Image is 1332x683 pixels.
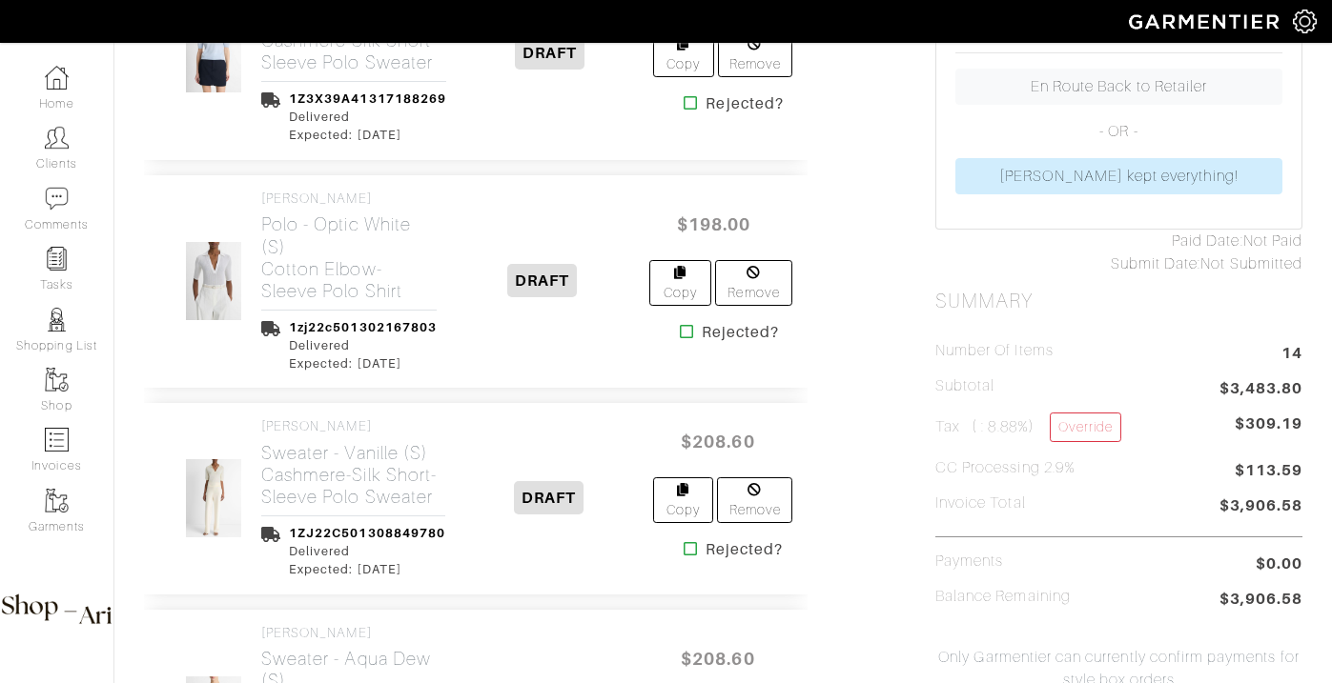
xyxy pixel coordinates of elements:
strong: Rejected? [706,538,783,561]
span: $0.00 [1256,552,1302,575]
a: Remove [715,260,792,306]
h2: Sweater - Vanille (S) Cashmere-Silk Short-Sleeve Polo Sweater [261,442,445,508]
img: reminder-icon-8004d30b9f0a5d33ae49ab947aed9ed385cf756f9e5892f1edd6e32f2345188e.png [45,247,69,271]
h5: CC Processing 2.9% [935,459,1076,477]
span: DRAFT [515,36,584,70]
a: En Route Back to Retailer [955,69,1282,105]
span: $113.59 [1235,459,1302,485]
div: Delivered [289,108,446,126]
div: Expected: [DATE] [289,354,437,372]
h2: Summary [935,290,1302,313]
img: gear-icon-white-bd11855cb880d31180b6d7d6211b90ccbf57a29d726f0c71d8c61bd08dd39cc2.png [1293,10,1317,33]
span: $3,906.58 [1219,494,1302,520]
span: $198.00 [657,204,771,245]
a: 1zj22c501302167803 [289,320,437,334]
h5: Tax ( : 8.88%) [935,412,1121,442]
p: - OR - [955,120,1282,143]
h5: Number of Items [935,342,1054,360]
h5: Invoice Total [935,494,1026,512]
a: Remove [717,477,792,523]
h5: Subtotal [935,377,994,395]
img: garments-icon-b7da505a4dc4fd61783c78ac3ca0ef83fa9d6f193b1c9dc38574b1d14d53ca28.png [45,489,69,512]
a: [PERSON_NAME] kept everything! [955,158,1282,194]
a: Override [1050,412,1121,442]
div: Expected: [DATE] [289,560,445,578]
h4: [PERSON_NAME] [261,625,445,641]
a: Copy [653,477,713,523]
img: ysJyBYK3UBbVCfWxMZNqMDpF [185,241,243,321]
img: dashboard-icon-dbcd8f5a0b271acd01030246c82b418ddd0df26cd7fceb0bd07c9910d44c42f6.png [45,66,69,90]
strong: Rejected? [702,321,779,344]
a: [PERSON_NAME] Sweater - Vanille (S)Cashmere-Silk Short-Sleeve Polo Sweater [261,418,445,508]
img: garmentier-logo-header-white-b43fb05a5012e4ada735d5af1a66efaba907eab6374d6393d1fbf88cb4ef424d.png [1119,5,1293,38]
a: 1Z3X39A41317188269 [289,91,446,106]
img: garments-icon-b7da505a4dc4fd61783c78ac3ca0ef83fa9d6f193b1c9dc38574b1d14d53ca28.png [45,368,69,392]
div: Not Paid Not Submitted [935,230,1302,275]
h5: Balance Remaining [935,588,1071,606]
span: Paid Date: [1172,232,1243,250]
span: $3,483.80 [1219,377,1302,403]
h2: Polo - Optic White (S) Cotton Elbow-Sleeve Polo Shirt [261,213,437,301]
span: Submit Date: [1111,255,1201,272]
div: Expected: [DATE] [289,126,446,144]
img: UNjTBkrvAc99JAQSUT5omYEZ [185,458,243,538]
img: stylists-icon-eb353228a002819b7ec25b43dbf5f0378dd9e0616d9560372ff212230b889e62.png [45,308,69,331]
span: $309.19 [1235,412,1302,435]
img: comment-icon-a0a6a9ef722e966f86d9cbdc48e553b5cf19dbc54f86b18d962a5391bc8f6eb6.png [45,187,69,211]
a: [PERSON_NAME] Polo - Optic White (S)Cotton Elbow-Sleeve Polo Shirt [261,191,437,302]
div: Delivered [289,542,445,560]
h5: Payments [935,552,1003,571]
span: 14 [1281,342,1302,368]
span: DRAFT [507,264,577,297]
h4: [PERSON_NAME] [261,191,437,207]
a: Remove [718,31,793,77]
a: 1ZJ22C501308849780 [289,526,445,540]
a: Copy [653,31,713,77]
span: DRAFT [514,481,584,514]
img: clients-icon-6bae9207a08558b7cb47a8932f037763ab4055f8c8b6bfacd5dc20c3e0201464.png [45,126,69,150]
span: $208.60 [661,421,775,462]
span: $3,906.58 [1219,588,1302,613]
img: zmUfr27214WPApVVWVY9tp1b [185,13,243,93]
img: orders-icon-0abe47150d42831381b5fb84f609e132dff9fe21cb692f30cb5eec754e2cba89.png [45,428,69,452]
a: Copy [649,260,711,306]
strong: Rejected? [706,92,783,115]
span: $208.60 [661,638,775,679]
div: Delivered [289,336,437,354]
h4: [PERSON_NAME] [261,418,445,434]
